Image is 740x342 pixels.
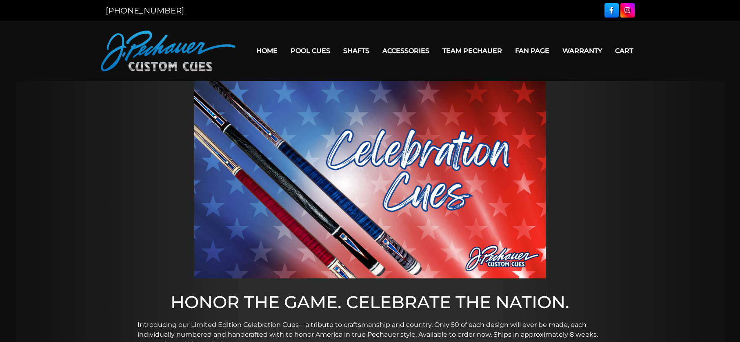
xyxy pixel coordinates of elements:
[101,31,236,71] img: Pechauer Custom Cues
[556,40,609,61] a: Warranty
[337,40,376,61] a: Shafts
[106,6,184,15] a: [PHONE_NUMBER]
[609,40,640,61] a: Cart
[250,40,284,61] a: Home
[509,40,556,61] a: Fan Page
[436,40,509,61] a: Team Pechauer
[376,40,436,61] a: Accessories
[284,40,337,61] a: Pool Cues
